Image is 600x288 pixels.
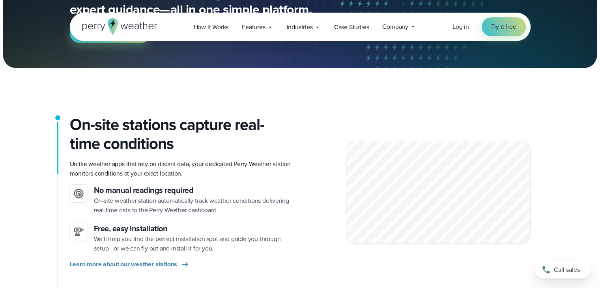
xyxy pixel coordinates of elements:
[242,22,265,32] span: Features
[70,260,178,269] span: Learn more about our weather stations
[482,17,526,36] a: Try it free
[382,22,408,32] span: Company
[287,22,313,32] span: Industries
[452,22,469,31] span: Log in
[452,22,469,32] a: Log in
[94,185,294,196] h3: No manual readings required
[194,22,229,32] span: How it Works
[70,260,190,269] a: Learn more about our weather stations
[491,22,516,32] span: Try it free
[334,22,369,32] span: Case Studies
[94,223,294,234] h3: Free, easy installation
[70,159,294,178] p: Unlike weather apps that rely on distant data, your dedicated Perry Weather station monitors cond...
[554,265,580,275] span: Call sales
[327,19,376,35] a: Case Studies
[94,196,294,215] p: On-site weather station automatically track weather conditions delivering real-time data to the P...
[94,234,294,253] p: We’ll help you find the perfect installation spot and guide you through setup—or we can fly out a...
[535,261,591,279] a: Call sales
[187,19,236,35] a: How it Works
[70,115,294,153] h2: On-site stations capture real-time conditions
